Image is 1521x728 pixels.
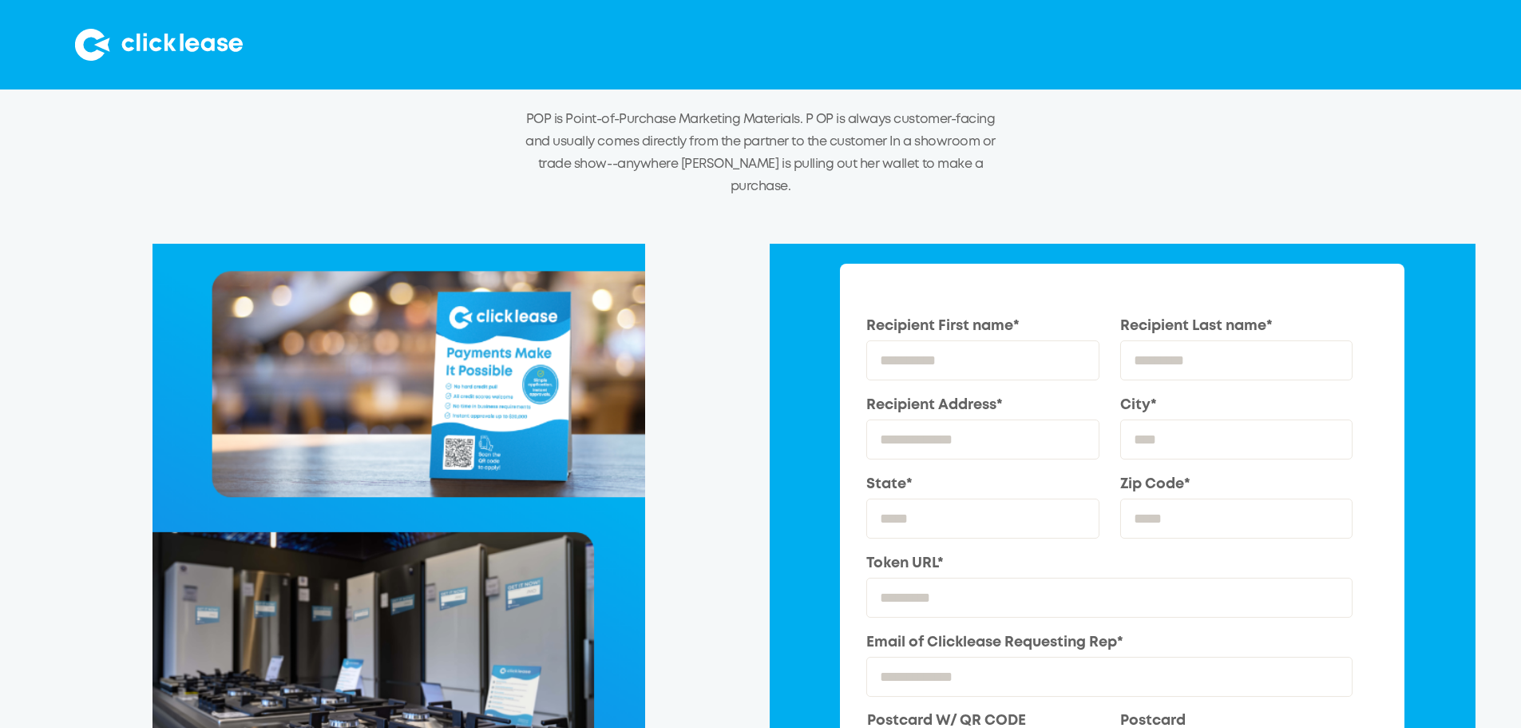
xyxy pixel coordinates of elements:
label: Zip Code* [1120,474,1353,495]
img: Clicklease logo [75,29,243,61]
label: Recipient Address* [866,395,1099,416]
p: POP is Point-of-Purchase Marketing Materials. P OP is always customer-facing and usually comes di... [525,109,996,197]
label: Email of Clicklease Requesting Rep* [866,632,1353,653]
label: Token URL* [866,553,1353,574]
h2: Point of Purchase Catalog [490,44,1032,91]
label: State* [866,474,1099,495]
label: City* [1120,395,1353,416]
label: Recipient Last name* [1120,316,1353,336]
label: Recipient First name* [866,316,1099,336]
